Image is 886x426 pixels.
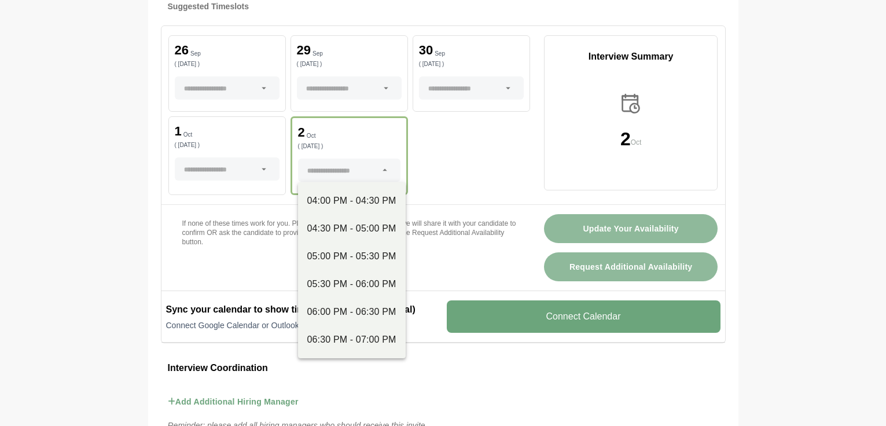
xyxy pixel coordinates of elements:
[175,142,280,148] p: ( [DATE] )
[307,333,396,347] div: 06:30 PM - 07:00 PM
[182,219,516,247] p: If none of these times work for you. Please update your availability and we will share it with yo...
[620,130,631,148] p: 2
[619,91,643,116] img: calender
[298,144,400,149] p: ( [DATE] )
[419,61,524,67] p: ( [DATE] )
[313,51,323,57] p: Sep
[175,125,182,138] p: 1
[183,132,193,138] p: Oct
[175,44,189,57] p: 26
[168,385,299,418] button: Add Additional Hiring Manager
[307,277,396,291] div: 05:30 PM - 06:00 PM
[435,51,445,57] p: Sep
[307,194,396,208] div: 04:00 PM - 04:30 PM
[298,126,305,139] p: 2
[307,133,316,139] p: Oct
[545,50,718,64] p: Interview Summary
[168,361,719,376] h3: Interview Coordination
[166,303,440,317] h2: Sync your calendar to show times you are free (optional)
[307,249,396,263] div: 05:00 PM - 05:30 PM
[544,252,718,281] button: Request Additional Availability
[447,300,720,333] v-button: Connect Calendar
[631,137,642,148] p: Oct
[190,51,201,57] p: Sep
[419,44,433,57] p: 30
[307,222,396,236] div: 04:30 PM - 05:00 PM
[175,61,280,67] p: ( [DATE] )
[297,61,402,67] p: ( [DATE] )
[307,305,396,319] div: 06:00 PM - 06:30 PM
[166,319,440,331] p: Connect Google Calendar or Outlook Calendar
[297,44,311,57] p: 29
[544,214,718,243] button: Update Your Availability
